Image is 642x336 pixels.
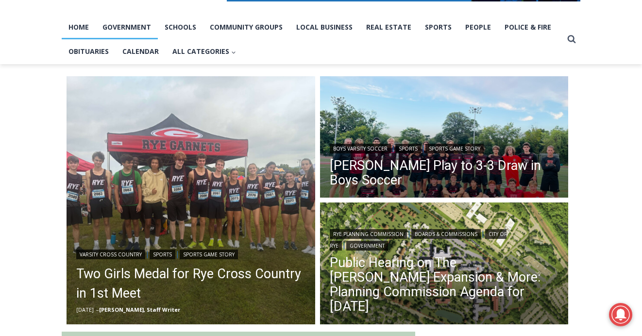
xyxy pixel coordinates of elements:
[62,15,96,39] a: Home
[67,76,315,325] img: (PHOTO: The Rye Varsity Cross Country team after their first meet on Saturday, September 6, 2025....
[330,229,507,251] a: City of Rye
[330,142,559,153] div: | |
[62,39,116,64] a: Obituaries
[62,15,563,64] nav: Primary Navigation
[563,31,580,48] button: View Search Form
[320,76,569,201] img: (PHOTO: The 2025 Rye Boys Varsity Soccer team. Contributed.)
[330,144,391,153] a: Boys Varsity Soccer
[320,202,569,327] img: (PHOTO: Illustrative plan of The Osborn's proposed site plan from the July 105h public hearing. T...
[395,144,421,153] a: Sports
[234,94,471,121] a: Intern @ [DOMAIN_NAME]
[150,250,175,259] a: Sports
[498,15,558,39] a: Police & Fire
[100,61,143,116] div: "the precise, almost orchestrated movements of cutting and assembling sushi and [PERSON_NAME] mak...
[245,0,459,94] div: "[PERSON_NAME] and I covered the [DATE] Parade, which was a really eye opening experience as I ha...
[3,100,95,137] span: Open Tues. - Sun. [PHONE_NUMBER]
[359,15,418,39] a: Real Estate
[458,15,498,39] a: People
[418,15,458,39] a: Sports
[99,306,180,313] a: [PERSON_NAME], Staff Writer
[320,202,569,327] a: Read More Public Hearing on The Osborn Expansion & More: Planning Commission Agenda for Tuesday, ...
[330,255,559,314] a: Public Hearing on The [PERSON_NAME] Expansion & More: Planning Commission Agenda for [DATE]
[76,248,305,259] div: | |
[0,98,98,121] a: Open Tues. - Sun. [PHONE_NUMBER]
[76,250,145,259] a: Varsity Cross Country
[166,39,243,64] button: Child menu of All Categories
[411,229,481,239] a: Boards & Commissions
[346,241,388,251] a: Government
[158,15,203,39] a: Schools
[203,15,289,39] a: Community Groups
[425,144,484,153] a: Sports Game Story
[67,76,315,325] a: Read More Two Girls Medal for Rye Cross Country in 1st Meet
[254,97,450,118] span: Intern @ [DOMAIN_NAME]
[180,250,238,259] a: Sports Game Story
[96,15,158,39] a: Government
[330,227,559,251] div: | | |
[330,158,559,187] a: [PERSON_NAME] Play to 3-3 Draw in Boys Soccer
[330,229,407,239] a: Rye Planning Commission
[76,264,305,303] a: Two Girls Medal for Rye Cross Country in 1st Meet
[289,15,359,39] a: Local Business
[116,39,166,64] a: Calendar
[76,306,94,313] time: [DATE]
[320,76,569,201] a: Read More Rye, Harrison Play to 3-3 Draw in Boys Soccer
[96,306,99,313] span: –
